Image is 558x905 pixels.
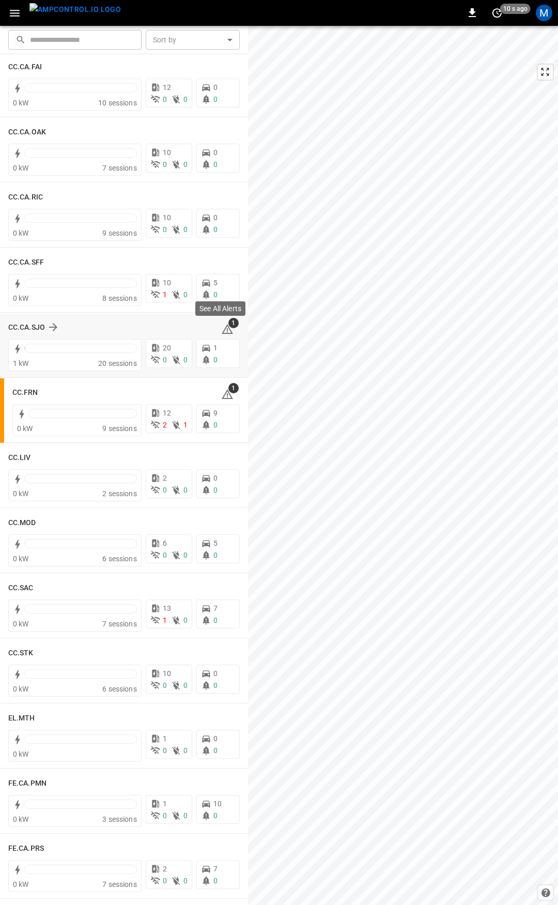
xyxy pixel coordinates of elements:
span: 0 kW [17,424,33,433]
h6: FE.CA.PMN [8,778,47,789]
button: set refresh interval [489,5,505,21]
span: 8 sessions [102,294,137,302]
span: 12 [163,83,171,91]
span: 0 kW [13,294,29,302]
span: 1 [163,734,167,743]
span: 0 kW [13,880,29,888]
span: 7 sessions [102,620,137,628]
h6: FE.CA.PRS [8,843,44,854]
span: 0 [183,225,188,234]
span: 10 [163,669,171,678]
span: 1 [228,318,239,328]
span: 0 kW [13,164,29,172]
span: 0 [183,290,188,299]
h6: CC.CA.SFF [8,257,44,268]
span: 0 [163,681,167,689]
span: 0 [183,616,188,624]
span: 0 [213,160,218,168]
p: See All Alerts [199,303,241,314]
span: 0 kW [13,555,29,563]
span: 9 [213,409,218,417]
span: 0 [213,95,218,103]
span: 12 [163,409,171,417]
div: profile-icon [536,5,552,21]
span: 7 [213,865,218,873]
span: 0 kW [13,620,29,628]
span: 10 [163,279,171,287]
img: ampcontrol.io logo [29,3,121,16]
h6: CC.CA.FAI [8,62,42,73]
span: 0 [213,877,218,885]
span: 2 [163,421,167,429]
span: 0 [213,148,218,157]
span: 0 [183,681,188,689]
span: 0 kW [13,489,29,498]
span: 0 [163,95,167,103]
span: 1 [213,344,218,352]
span: 0 [183,356,188,364]
span: 6 sessions [102,685,137,693]
h6: CC.STK [8,648,34,659]
span: 0 [213,421,218,429]
span: 0 [213,681,218,689]
span: 9 sessions [102,424,137,433]
span: 0 [183,486,188,494]
span: 0 kW [13,815,29,823]
span: 0 [183,551,188,559]
span: 6 [163,539,167,547]
span: 0 [213,356,218,364]
span: 0 [163,160,167,168]
span: 3 sessions [102,815,137,823]
span: 0 [163,811,167,820]
span: 0 [213,551,218,559]
span: 0 [183,877,188,885]
h6: CC.SAC [8,582,34,594]
span: 2 sessions [102,489,137,498]
span: 0 [213,486,218,494]
h6: CC.FRN [12,387,38,398]
span: 0 kW [13,99,29,107]
h6: EL.MTH [8,713,35,724]
span: 2 [163,474,167,482]
span: 6 sessions [102,555,137,563]
span: 0 [213,811,218,820]
span: 10 sessions [98,99,137,107]
span: 20 [163,344,171,352]
span: 2 [163,865,167,873]
h6: CC.MOD [8,517,36,529]
span: 1 kW [13,359,29,367]
span: 0 [213,213,218,222]
span: 0 [213,746,218,755]
span: 0 [213,290,218,299]
span: 0 [213,83,218,91]
span: 10 s ago [500,4,531,14]
h6: CC.CA.RIC [8,192,43,203]
h6: CC.CA.OAK [8,127,46,138]
span: 13 [163,604,171,612]
span: 10 [213,800,222,808]
span: 0 [163,486,167,494]
span: 0 [213,734,218,743]
span: 0 [183,95,188,103]
span: 0 [183,746,188,755]
span: 0 kW [13,685,29,693]
span: 0 [163,746,167,755]
span: 0 [163,225,167,234]
span: 1 [163,800,167,808]
span: 7 sessions [102,164,137,172]
canvas: Map [248,26,558,905]
span: 0 [183,811,188,820]
span: 1 [183,421,188,429]
h6: CC.LIV [8,452,31,464]
span: 1 [163,616,167,624]
span: 7 [213,604,218,612]
span: 0 kW [13,229,29,237]
span: 10 [163,148,171,157]
span: 0 [163,877,167,885]
span: 10 [163,213,171,222]
span: 0 [213,669,218,678]
span: 0 [163,356,167,364]
span: 5 [213,279,218,287]
span: 0 [183,160,188,168]
span: 0 [163,551,167,559]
